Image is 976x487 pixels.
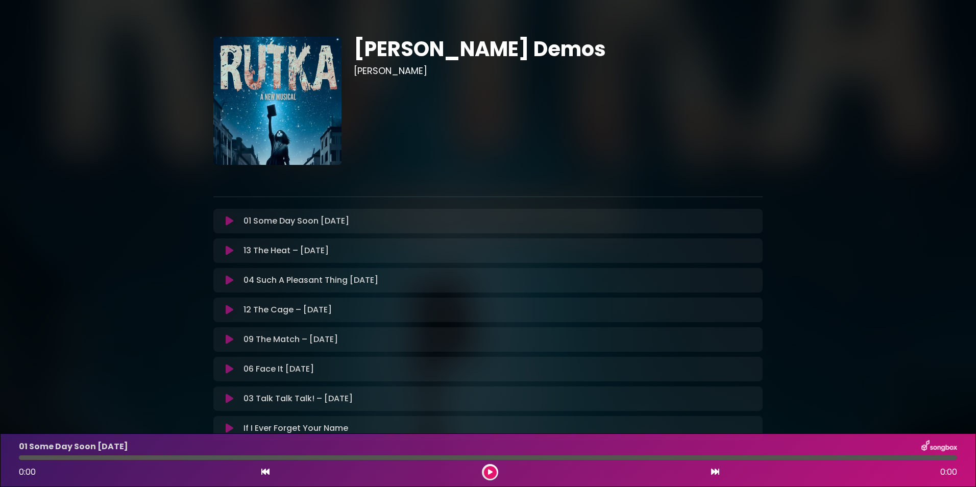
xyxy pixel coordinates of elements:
[243,274,378,286] p: 04 Such A Pleasant Thing [DATE]
[243,422,348,434] p: If I Ever Forget Your Name
[354,37,763,61] h1: [PERSON_NAME] Demos
[243,393,353,405] p: 03 Talk Talk Talk! – [DATE]
[19,466,36,478] span: 0:00
[243,363,314,375] p: 06 Face It [DATE]
[940,466,957,478] span: 0:00
[354,65,763,77] h3: [PERSON_NAME]
[19,441,128,453] p: 01 Some Day Soon [DATE]
[243,333,338,346] p: 09 The Match – [DATE]
[243,215,349,227] p: 01 Some Day Soon [DATE]
[213,37,341,165] img: 1uTIpRqyQbG8iUOrqZvZ
[243,304,332,316] p: 12 The Cage – [DATE]
[243,245,329,257] p: 13 The Heat – [DATE]
[921,440,957,453] img: songbox-logo-white.png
